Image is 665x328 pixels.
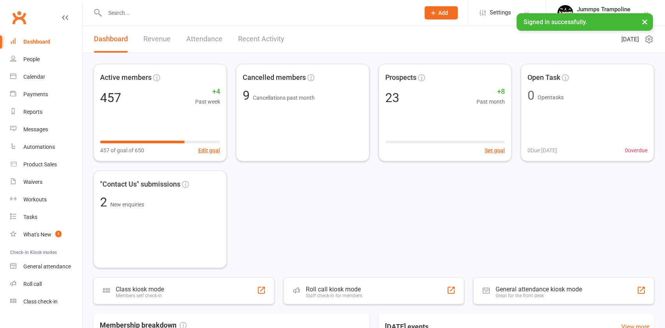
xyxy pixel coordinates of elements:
[485,146,505,155] button: Set goal
[23,144,55,150] div: Automations
[10,293,82,310] a: Class kiosk mode
[10,121,82,138] a: Messages
[425,6,458,19] button: Add
[306,293,362,298] div: Staff check-in for members
[9,8,29,27] a: Clubworx
[10,173,82,191] a: Waivers
[621,35,639,44] span: [DATE]
[476,86,505,97] span: +8
[100,179,180,190] span: "Contact Us" submissions
[195,86,220,97] span: +4
[306,286,362,293] div: Roll call kiosk mode
[385,72,416,83] span: Prospects
[577,6,643,13] div: Jummps Trampoline
[577,13,643,20] div: Jummps Parkwood Pty Ltd
[23,179,42,185] div: Waivers
[10,138,82,156] a: Automations
[527,72,560,83] span: Open Task
[23,263,71,270] div: General attendance
[253,95,315,101] span: Cancellations past month
[385,92,399,104] div: 23
[638,13,652,30] button: ×
[524,18,587,26] span: Signed in successfully.
[10,258,82,275] a: General attendance kiosk mode
[110,201,144,208] span: New enquiries
[23,56,40,62] div: People
[116,286,164,293] div: Class kiosk mode
[143,26,171,53] a: Revenue
[102,7,415,18] input: Search...
[490,4,511,21] span: Settings
[10,191,82,208] a: Workouts
[23,196,47,203] div: Workouts
[438,10,448,16] span: Add
[116,293,164,298] div: Members self check-in
[243,88,253,103] span: 9
[23,91,48,97] div: Payments
[23,126,48,132] div: Messages
[238,26,284,53] a: Recent Activity
[10,68,82,86] a: Calendar
[10,33,82,51] a: Dashboard
[625,146,647,155] span: 0 overdue
[94,26,128,53] a: Dashboard
[23,214,37,220] div: Tasks
[538,94,564,101] span: Open tasks
[496,293,582,298] div: Great for the front desk
[23,161,57,168] div: Product Sales
[10,86,82,103] a: Payments
[23,298,58,305] div: Class check-in
[476,97,505,106] span: Past month
[10,156,82,173] a: Product Sales
[186,26,222,53] a: Attendance
[10,208,82,226] a: Tasks
[527,146,557,155] span: 0 Due [DATE]
[23,74,45,80] div: Calendar
[23,39,50,45] div: Dashboard
[496,286,582,293] div: General attendance kiosk mode
[10,103,82,121] a: Reports
[195,97,220,106] span: Past week
[100,72,152,83] span: Active members
[10,226,82,243] a: What's New1
[55,231,62,237] span: 1
[198,146,220,155] button: Edit goal
[23,231,51,238] div: What's New
[100,146,144,155] span: 457 of goal of 650
[527,89,534,102] div: 0
[557,5,573,21] img: thumb_image1698795904.png
[100,195,110,210] span: 2
[10,51,82,68] a: People
[23,109,42,115] div: Reports
[10,275,82,293] a: Roll call
[23,281,42,287] div: Roll call
[100,92,121,104] div: 457
[243,72,306,83] span: Cancelled members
